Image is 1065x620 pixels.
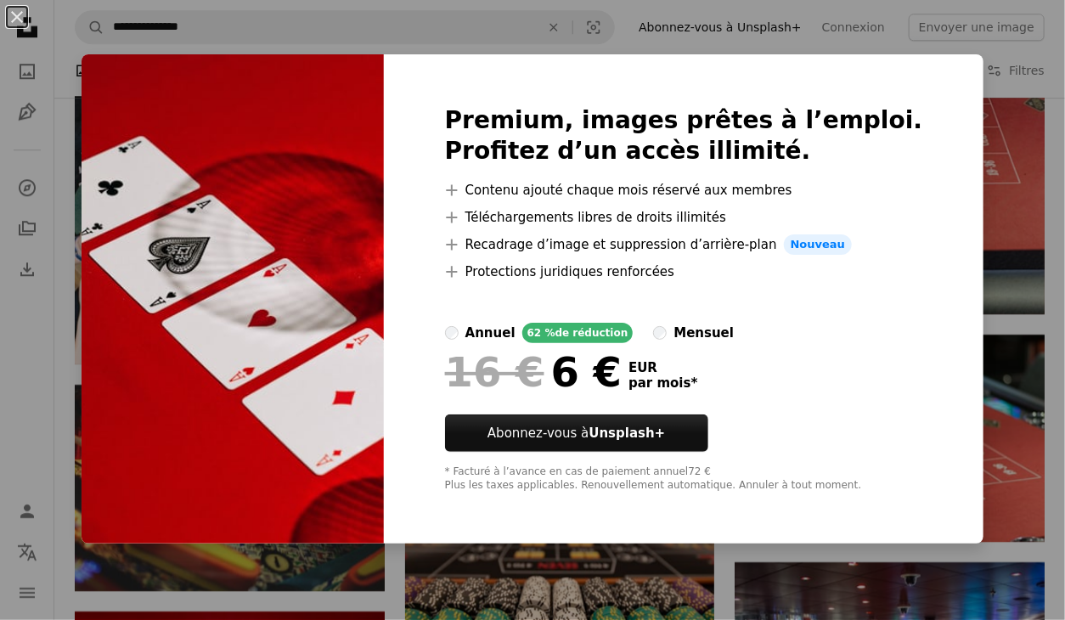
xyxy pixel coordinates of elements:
[445,234,923,255] li: Recadrage d’image et suppression d’arrière-plan
[589,426,665,441] strong: Unsplash+
[653,326,667,340] input: mensuel
[445,350,544,394] span: 16 €
[628,360,697,375] span: EUR
[445,180,923,200] li: Contenu ajouté chaque mois réservé aux membres
[445,262,923,282] li: Protections juridiques renforcées
[522,323,634,343] div: 62 % de réduction
[465,323,516,343] div: annuel
[445,350,622,394] div: 6 €
[673,323,734,343] div: mensuel
[445,105,923,166] h2: Premium, images prêtes à l’emploi. Profitez d’un accès illimité.
[445,414,708,452] button: Abonnez-vous àUnsplash+
[445,207,923,228] li: Téléchargements libres de droits illimités
[445,465,923,493] div: * Facturé à l’avance en cas de paiement annuel 72 € Plus les taxes applicables. Renouvellement au...
[784,234,852,255] span: Nouveau
[82,54,384,544] img: premium_photo-1694004709804-e51d0c54f57f
[628,375,697,391] span: par mois *
[445,326,459,340] input: annuel62 %de réduction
